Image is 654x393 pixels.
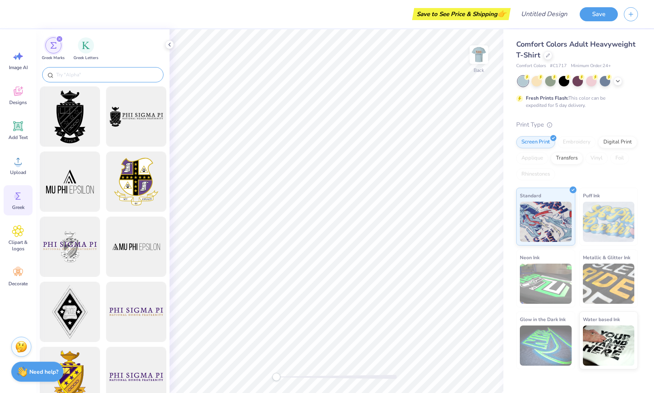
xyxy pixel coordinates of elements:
img: Puff Ink [583,202,635,242]
img: Metallic & Glitter Ink [583,264,635,304]
span: Image AI [9,64,28,71]
div: Digital Print [598,136,637,148]
img: Water based Ink [583,325,635,366]
span: Metallic & Glitter Ink [583,253,630,262]
span: Standard [520,191,541,200]
div: Transfers [551,152,583,164]
div: This color can be expedited for 5 day delivery. [526,94,625,109]
img: Greek Letters Image [82,41,90,49]
span: Greek Letters [74,55,98,61]
button: Save [580,7,618,21]
button: filter button [42,37,65,61]
button: filter button [74,37,98,61]
div: filter for Greek Marks [42,37,65,61]
div: Save to See Price & Shipping [414,8,509,20]
span: Add Text [8,134,28,141]
span: Neon Ink [520,253,540,262]
input: Untitled Design [515,6,574,22]
img: Standard [520,202,572,242]
span: Upload [10,169,26,176]
span: # C1717 [550,63,567,70]
img: Back [471,47,487,63]
div: Vinyl [585,152,608,164]
span: 👉 [497,9,506,18]
span: Comfort Colors [516,63,546,70]
img: Glow in the Dark Ink [520,325,572,366]
div: Print Type [516,120,638,129]
div: Foil [610,152,629,164]
img: Greek Marks Image [50,42,57,49]
span: Designs [9,99,27,106]
strong: Need help? [29,368,58,376]
div: Embroidery [558,136,596,148]
span: Greek [12,204,25,211]
span: Glow in the Dark Ink [520,315,566,323]
div: Accessibility label [272,373,280,381]
strong: Fresh Prints Flash: [526,95,568,101]
div: filter for Greek Letters [74,37,98,61]
span: Greek Marks [42,55,65,61]
span: Decorate [8,280,28,287]
img: Neon Ink [520,264,572,304]
span: Comfort Colors Adult Heavyweight T-Shirt [516,39,636,60]
div: Screen Print [516,136,555,148]
span: Clipart & logos [5,239,31,252]
div: Back [474,67,484,74]
span: Minimum Order: 24 + [571,63,611,70]
div: Rhinestones [516,168,555,180]
span: Puff Ink [583,191,600,200]
span: Water based Ink [583,315,620,323]
div: Applique [516,152,548,164]
input: Try "Alpha" [55,71,158,79]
